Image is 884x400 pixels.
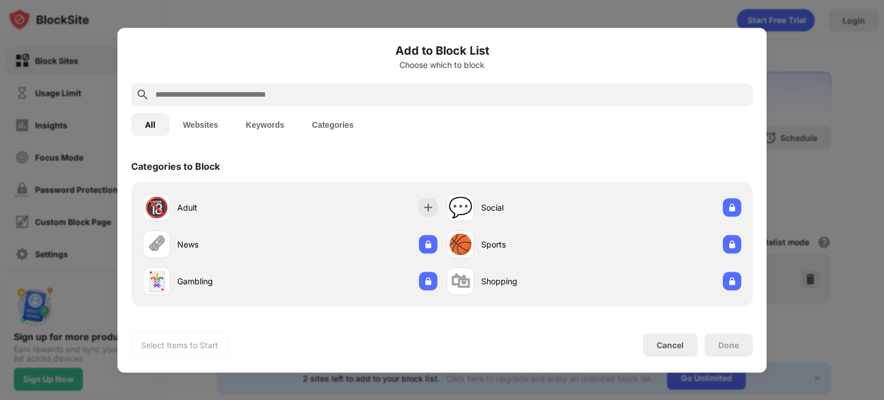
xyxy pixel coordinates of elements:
[451,269,470,293] div: 🛍
[169,113,232,136] button: Websites
[177,275,290,287] div: Gambling
[232,113,298,136] button: Keywords
[448,233,473,256] div: 🏀
[131,60,753,69] div: Choose which to block
[481,201,594,214] div: Social
[131,41,753,59] h6: Add to Block List
[144,269,169,293] div: 🃏
[298,113,367,136] button: Categories
[131,160,220,172] div: Categories to Block
[448,196,473,219] div: 💬
[141,339,218,351] div: Select Items to Start
[131,113,169,136] button: All
[147,233,166,256] div: 🗞
[718,340,739,349] div: Done
[144,196,169,219] div: 🔞
[136,87,150,101] img: search.svg
[657,340,684,350] div: Cancel
[177,201,290,214] div: Adult
[177,238,290,250] div: News
[481,238,594,250] div: Sports
[481,275,594,287] div: Shopping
